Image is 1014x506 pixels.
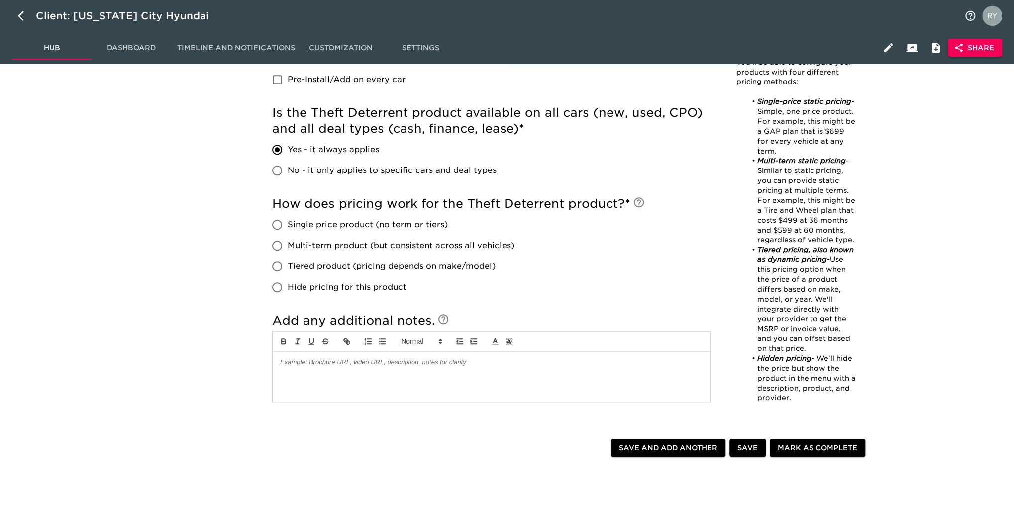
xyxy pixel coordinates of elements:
[747,354,856,403] li: - We'll hide the price but show the product in the menu with a description, product, and provider.
[924,36,948,60] button: Internal Notes and Comments
[747,156,856,245] li: Similar to static pricing, you can provide static pricing at multiple terms. For example, this mi...
[729,439,766,457] button: Save
[876,36,900,60] button: Edit Hub
[827,255,830,263] em: -
[288,74,406,85] span: Pre-Install/Add on every car
[737,442,758,454] span: Save
[288,165,497,176] span: No - it only applies to specific cars and deal types
[288,281,406,293] span: Hide pricing for this product
[307,42,375,54] span: Customization
[619,442,717,454] span: Save and Add Another
[757,354,811,362] em: Hidden pricing
[757,246,856,263] em: Tiered pricing, also known as dynamic pricing
[288,144,379,156] span: Yes - it always applies
[288,260,496,272] span: Tiered product (pricing depends on make/model)
[611,439,725,457] button: Save and Add Another
[747,97,856,156] li: - Simple, one price product. For example, this might be a GAP plan that is $699 for every vehicle...
[272,196,711,212] h5: How does pricing work for the Theft Deterrent product?
[36,8,223,24] div: Client: [US_STATE] City Hyundai
[757,97,851,105] em: Single-price static pricing
[770,439,865,457] button: Mark as Complete
[757,157,846,165] em: Multi-term static pricing
[98,42,165,54] span: Dashboard
[387,42,454,54] span: Settings
[982,6,1002,26] img: Profile
[177,42,295,54] span: Timeline and Notifications
[956,42,994,54] span: Share
[272,313,711,329] h5: Add any additional notes.
[747,245,856,354] li: Use this pricing option when the price of a product differs based on make, model, or year. We'll ...
[288,240,514,252] span: Multi-term product (but consistent across all vehicles)
[948,39,1002,57] button: Share
[958,4,982,28] button: notifications
[288,219,448,231] span: Single price product (no term or tiers)
[272,105,711,137] h5: Is the Theft Deterrent product available on all cars (new, used, CPO) and all deal types (cash, f...
[846,157,849,165] em: -
[736,57,856,87] p: You'll be able to configure your products with four different pricing methods:
[18,42,86,54] span: Hub
[900,36,924,60] button: Client View
[778,442,857,454] span: Mark as Complete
